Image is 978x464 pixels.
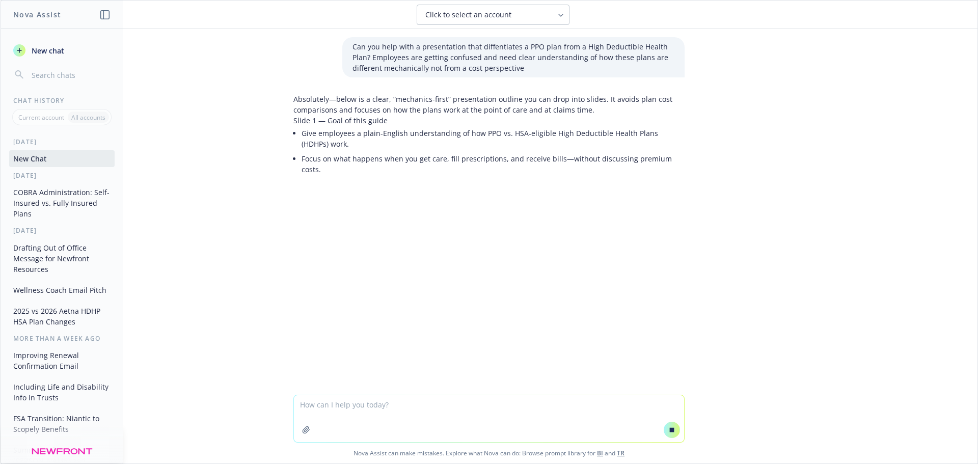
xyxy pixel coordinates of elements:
[1,96,123,105] div: Chat History
[9,410,115,438] button: FSA Transition: Niantic to Scopely Benefits
[30,68,111,82] input: Search chats
[1,171,123,180] div: [DATE]
[9,150,115,167] button: New Chat
[9,378,115,406] button: Including Life and Disability Info in Trusts
[9,239,115,278] button: Drafting Out of Office Message for Newfront Resources
[302,126,685,151] li: Give employees a plain-English understanding of how PPO vs. HSA‑eligible High Deductible Health P...
[597,449,603,457] a: BI
[1,334,123,343] div: More than a week ago
[352,41,674,73] p: Can you help with a presentation that diffentiates a PPO plan from a High Deductible Health Plan?...
[9,347,115,374] button: Improving Renewal Confirmation Email
[71,113,105,122] p: All accounts
[9,282,115,298] button: Wellness Coach Email Pitch
[30,45,64,56] span: New chat
[9,184,115,222] button: COBRA Administration: Self-Insured vs. Fully Insured Plans
[18,113,64,122] p: Current account
[617,449,624,457] a: TR
[5,443,973,463] span: Nova Assist can make mistakes. Explore what Nova can do: Browse prompt library for and
[1,138,123,146] div: [DATE]
[1,226,123,235] div: [DATE]
[302,151,685,177] li: Focus on what happens when you get care, fill prescriptions, and receive bills—without discussing...
[293,115,685,126] p: Slide 1 — Goal of this guide
[13,9,61,20] h1: Nova Assist
[425,10,511,20] span: Click to select an account
[293,94,685,115] p: Absolutely—below is a clear, “mechanics-first” presentation outline you can drop into slides. It ...
[9,41,115,60] button: New chat
[417,5,569,25] button: Click to select an account
[9,303,115,330] button: 2025 vs 2026 Aetna HDHP HSA Plan Changes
